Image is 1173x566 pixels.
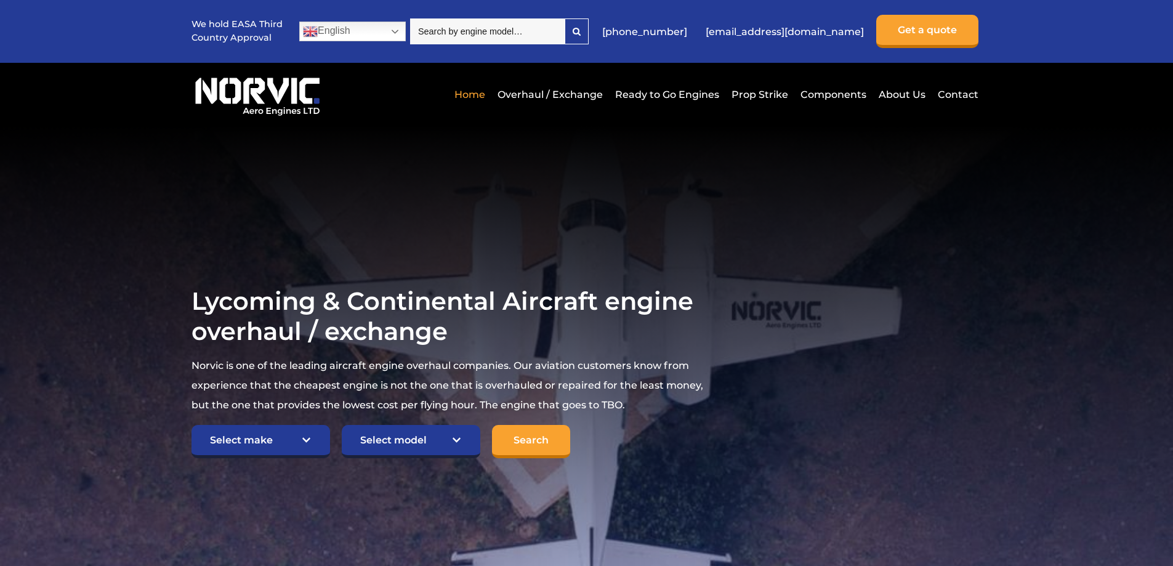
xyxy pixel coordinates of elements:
[596,17,693,47] a: [PHONE_NUMBER]
[191,72,323,116] img: Norvic Aero Engines logo
[494,79,606,110] a: Overhaul / Exchange
[451,79,488,110] a: Home
[191,286,705,346] h1: Lycoming & Continental Aircraft engine overhaul / exchange
[935,79,978,110] a: Contact
[699,17,870,47] a: [EMAIL_ADDRESS][DOMAIN_NAME]
[876,79,929,110] a: About Us
[191,356,705,415] p: Norvic is one of the leading aircraft engine overhaul companies. Our aviation customers know from...
[191,18,284,44] p: We hold EASA Third Country Approval
[410,18,565,44] input: Search by engine model…
[728,79,791,110] a: Prop Strike
[612,79,722,110] a: Ready to Go Engines
[303,24,318,39] img: en
[797,79,869,110] a: Components
[876,15,978,48] a: Get a quote
[492,425,570,458] input: Search
[299,22,406,41] a: English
